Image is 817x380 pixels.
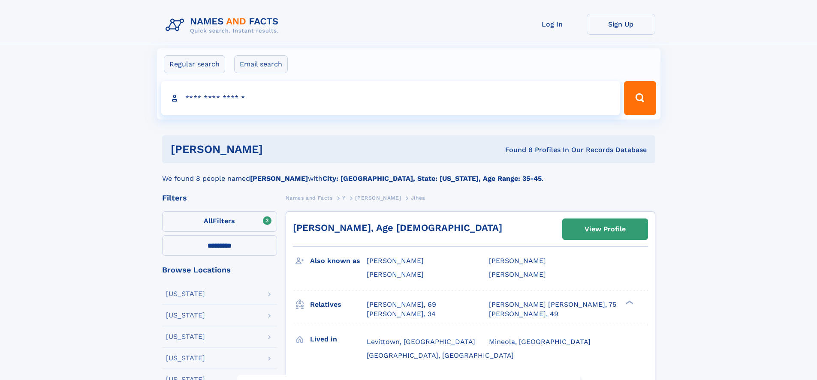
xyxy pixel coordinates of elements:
[293,222,502,233] a: [PERSON_NAME], Age [DEMOGRAPHIC_DATA]
[310,332,367,347] h3: Lived in
[585,219,626,239] div: View Profile
[162,163,655,184] div: We found 8 people named with .
[624,299,634,305] div: ❯
[489,338,591,346] span: Mineola, [GEOGRAPHIC_DATA]
[310,254,367,268] h3: Also known as
[342,192,346,203] a: Y
[204,217,213,225] span: All
[355,192,401,203] a: [PERSON_NAME]
[587,14,655,35] a: Sign Up
[518,14,587,35] a: Log In
[624,81,656,115] button: Search Button
[489,257,546,265] span: [PERSON_NAME]
[342,195,346,201] span: Y
[166,355,205,362] div: [US_STATE]
[310,297,367,312] h3: Relatives
[166,333,205,340] div: [US_STATE]
[367,351,514,359] span: [GEOGRAPHIC_DATA], [GEOGRAPHIC_DATA]
[171,144,384,155] h1: [PERSON_NAME]
[367,257,424,265] span: [PERSON_NAME]
[323,174,542,183] b: City: [GEOGRAPHIC_DATA], State: [US_STATE], Age Range: 35-45
[367,309,436,319] a: [PERSON_NAME], 34
[367,300,436,309] a: [PERSON_NAME], 69
[162,194,277,202] div: Filters
[384,145,647,155] div: Found 8 Profiles In Our Records Database
[164,55,225,73] label: Regular search
[161,81,621,115] input: search input
[367,338,475,346] span: Levittown, [GEOGRAPHIC_DATA]
[234,55,288,73] label: Email search
[411,195,425,201] span: Jihea
[489,270,546,278] span: [PERSON_NAME]
[162,14,286,37] img: Logo Names and Facts
[286,192,333,203] a: Names and Facts
[367,270,424,278] span: [PERSON_NAME]
[162,211,277,232] label: Filters
[489,309,558,319] a: [PERSON_NAME], 49
[489,300,616,309] a: [PERSON_NAME] [PERSON_NAME], 75
[563,219,648,239] a: View Profile
[250,174,308,183] b: [PERSON_NAME]
[166,312,205,319] div: [US_STATE]
[166,290,205,297] div: [US_STATE]
[355,195,401,201] span: [PERSON_NAME]
[162,266,277,274] div: Browse Locations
